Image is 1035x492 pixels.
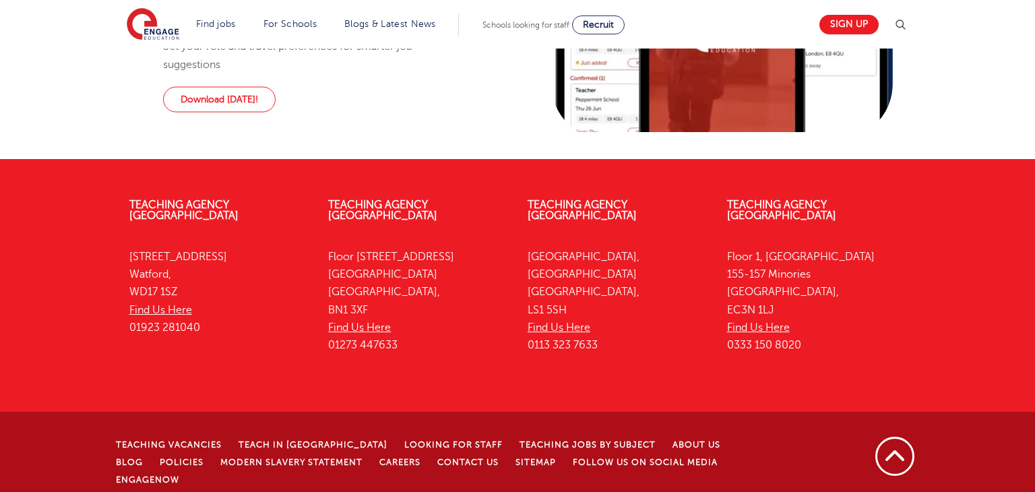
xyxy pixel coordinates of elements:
[344,19,436,29] a: Blogs & Latest News
[572,16,625,34] a: Recruit
[328,248,507,355] p: Floor [STREET_ADDRESS] [GEOGRAPHIC_DATA] [GEOGRAPHIC_DATA], BN1 3XF 01273 447633
[727,199,836,222] a: Teaching Agency [GEOGRAPHIC_DATA]
[528,199,637,222] a: Teaching Agency [GEOGRAPHIC_DATA]
[404,440,503,450] a: Looking for staff
[160,458,203,467] a: Policies
[163,38,464,73] li: Set your role and travel preferences for smarter job suggestions
[379,458,420,467] a: Careers
[129,304,192,316] a: Find Us Here
[129,199,239,222] a: Teaching Agency [GEOGRAPHIC_DATA]
[127,8,179,42] img: Engage Education
[727,248,906,355] p: Floor 1, [GEOGRAPHIC_DATA] 155-157 Minories [GEOGRAPHIC_DATA], EC3N 1LJ 0333 150 8020
[482,20,569,30] span: Schools looking for staff
[116,458,143,467] a: Blog
[239,440,387,450] a: Teach in [GEOGRAPHIC_DATA]
[672,440,720,450] a: About Us
[528,248,707,355] p: [GEOGRAPHIC_DATA], [GEOGRAPHIC_DATA] [GEOGRAPHIC_DATA], LS1 5SH 0113 323 7633
[573,458,718,467] a: Follow us on Social Media
[129,248,309,336] p: [STREET_ADDRESS] Watford, WD17 1SZ 01923 281040
[520,440,656,450] a: Teaching jobs by subject
[328,199,437,222] a: Teaching Agency [GEOGRAPHIC_DATA]
[819,15,879,34] a: Sign up
[116,475,179,485] a: EngageNow
[263,19,317,29] a: For Schools
[116,440,222,450] a: Teaching Vacancies
[515,458,556,467] a: Sitemap
[727,321,790,334] a: Find Us Here
[220,458,363,467] a: Modern Slavery Statement
[583,20,614,30] span: Recruit
[328,321,391,334] a: Find Us Here
[528,321,590,334] a: Find Us Here
[437,458,499,467] a: Contact Us
[163,86,276,112] a: Download [DATE]!
[196,19,236,29] a: Find jobs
